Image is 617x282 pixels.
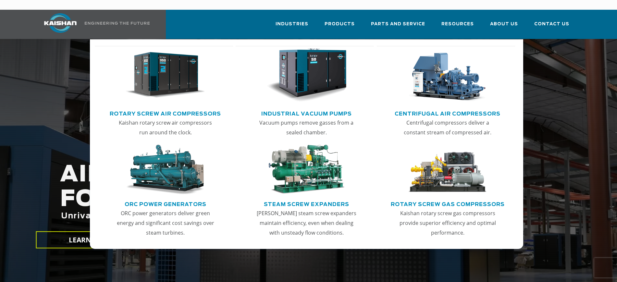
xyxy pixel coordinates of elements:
[534,16,569,38] a: Contact Us
[264,199,349,208] a: Steam Screw Expanders
[408,145,487,195] img: thumb-Rotary-Screw-Gas-Compressors
[397,208,498,238] p: Kaishan rotary screw gas compressors provide superior efficiency and optimal performance.
[261,108,352,118] a: Industrial Vacuum Pumps
[256,208,357,238] p: [PERSON_NAME] steam screw expanders maintain efficiency, even when dealing with unsteady flow con...
[36,231,146,249] a: LEARN MORE
[125,199,206,208] a: ORC Power Generators
[40,163,487,241] h2: AIR COMPRESSORS FOR THE
[490,16,518,38] a: About Us
[371,20,425,28] span: Parts and Service
[408,48,487,102] img: thumb-Centrifugal-Air-Compressors
[325,20,355,28] span: Products
[115,208,216,238] p: ORC power generators deliver green energy and significant cost savings over steam turbines.
[115,118,216,137] p: Kaishan rotary screw air compressors run around the clock.
[325,16,355,38] a: Products
[534,20,569,28] span: Contact Us
[441,16,474,38] a: Resources
[371,16,425,38] a: Parts and Service
[41,212,319,220] span: Unrivaled performance with up to 35% energy cost savings.
[276,20,308,28] span: Industries
[125,145,205,195] img: thumb-ORC-Power-Generators
[256,118,357,137] p: Vacuum pumps remove gasses from a sealed chamber.
[397,118,498,137] p: Centrifugal compressors deliver a constant stream of compressed air.
[266,48,346,102] img: thumb-Industrial-Vacuum-Pumps
[125,48,205,102] img: thumb-Rotary-Screw-Air-Compressors
[36,10,151,39] a: Kaishan USA
[276,16,308,38] a: Industries
[36,13,85,33] img: kaishan logo
[490,20,518,28] span: About Us
[68,235,113,245] span: LEARN MORE
[441,20,474,28] span: Resources
[266,145,346,195] img: thumb-Steam-Screw-Expanders
[110,108,221,118] a: Rotary Screw Air Compressors
[85,22,150,25] img: Engineering the future
[391,199,505,208] a: Rotary Screw Gas Compressors
[395,108,500,118] a: Centrifugal Air Compressors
